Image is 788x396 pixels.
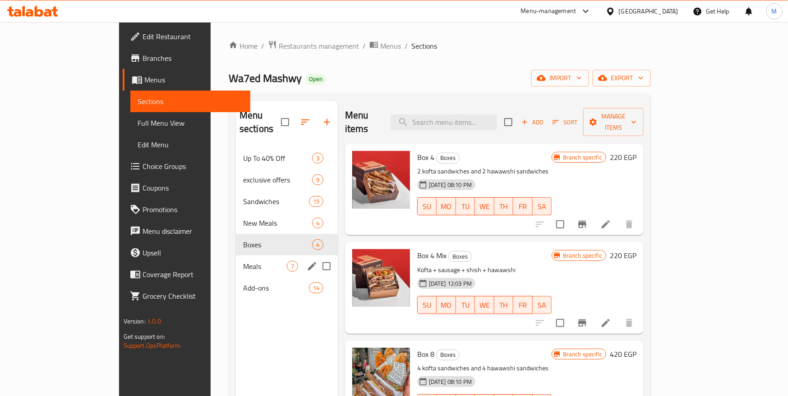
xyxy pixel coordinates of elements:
[425,279,475,288] span: [DATE] 12:03 PM
[618,214,640,235] button: delete
[518,115,547,129] button: Add
[123,47,251,69] a: Branches
[517,200,529,213] span: FR
[312,239,323,250] div: items
[600,219,611,230] a: Edit menu item
[539,73,582,84] span: import
[276,113,295,132] span: Select all sections
[417,166,552,177] p: 2 kofta sandwiches and 2 hawawshi sandwiches
[610,348,636,360] h6: 420 EGP
[551,314,570,332] span: Select to update
[305,259,319,273] button: edit
[363,41,366,51] li: /
[229,40,651,52] nav: breadcrumb
[352,151,410,209] img: Box 4
[243,174,312,185] div: exclusive offers
[498,200,510,213] span: TH
[229,68,302,88] span: Wa7ed Mashwy
[295,111,316,133] span: Sort sections
[479,299,490,312] span: WE
[143,247,244,258] span: Upsell
[243,282,309,293] span: Add-ons
[313,241,323,249] span: 4
[405,41,408,51] li: /
[236,147,338,169] div: Up To 40% Off3
[147,315,161,327] span: 1.0.0
[261,41,264,51] li: /
[313,154,323,163] span: 3
[425,378,475,386] span: [DATE] 08:10 PM
[531,70,589,86] button: import
[309,196,323,207] div: items
[449,251,471,262] span: Boxes
[517,299,529,312] span: FR
[448,251,472,262] div: Boxes
[243,239,312,250] span: Boxes
[437,350,459,360] span: Boxes
[417,249,447,262] span: Box 4 Mix
[437,296,456,314] button: MO
[590,111,636,133] span: Manage items
[123,220,251,242] a: Menu disclaimer
[243,196,309,207] span: Sandwiches
[600,318,611,328] a: Edit menu item
[312,153,323,164] div: items
[391,114,497,130] input: search
[610,249,636,262] h6: 220 EGP
[559,350,606,359] span: Branch specific
[551,215,570,234] span: Select to update
[143,53,244,64] span: Branches
[287,261,298,272] div: items
[309,284,323,292] span: 14
[479,200,490,213] span: WE
[236,169,338,191] div: exclusive offers9
[236,191,338,212] div: Sandwiches15
[380,41,401,51] span: Menus
[138,96,244,107] span: Sections
[436,153,460,164] div: Boxes
[130,112,251,134] a: Full Menu View
[417,264,552,276] p: Kofta + sausage + shish + hawawshi
[130,134,251,155] a: Edit Menu
[143,161,244,172] span: Choice Groups
[279,41,359,51] span: Restaurants management
[456,197,475,215] button: TU
[456,296,475,314] button: TU
[772,6,777,16] span: M
[619,6,678,16] div: [GEOGRAPHIC_DATA]
[143,204,244,215] span: Promotions
[618,312,640,334] button: delete
[518,115,547,129] span: Add item
[550,115,580,129] button: Sort
[583,108,644,136] button: Manage items
[494,197,513,215] button: TH
[536,200,548,213] span: SA
[305,74,326,85] div: Open
[521,6,576,17] div: Menu-management
[520,117,544,127] span: Add
[312,174,323,185] div: items
[425,181,475,189] span: [DATE] 08:10 PM
[437,153,459,163] span: Boxes
[123,242,251,264] a: Upsell
[309,197,323,206] span: 15
[600,73,644,84] span: export
[123,285,251,307] a: Grocery Checklist
[243,218,312,228] span: New Meals
[513,197,532,215] button: FR
[240,109,281,136] h2: Menu sections
[243,153,312,164] span: Up To 40% Off
[571,214,593,235] button: Branch-specific-item
[460,299,471,312] span: TU
[593,70,651,86] button: export
[236,144,338,302] nav: Menu sections
[124,315,146,327] span: Version:
[536,299,548,312] span: SA
[417,347,434,361] span: Box 8
[124,340,181,351] a: Support.OpsPlatform
[123,26,251,47] a: Edit Restaurant
[553,117,577,127] span: Sort
[417,150,434,164] span: Box 4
